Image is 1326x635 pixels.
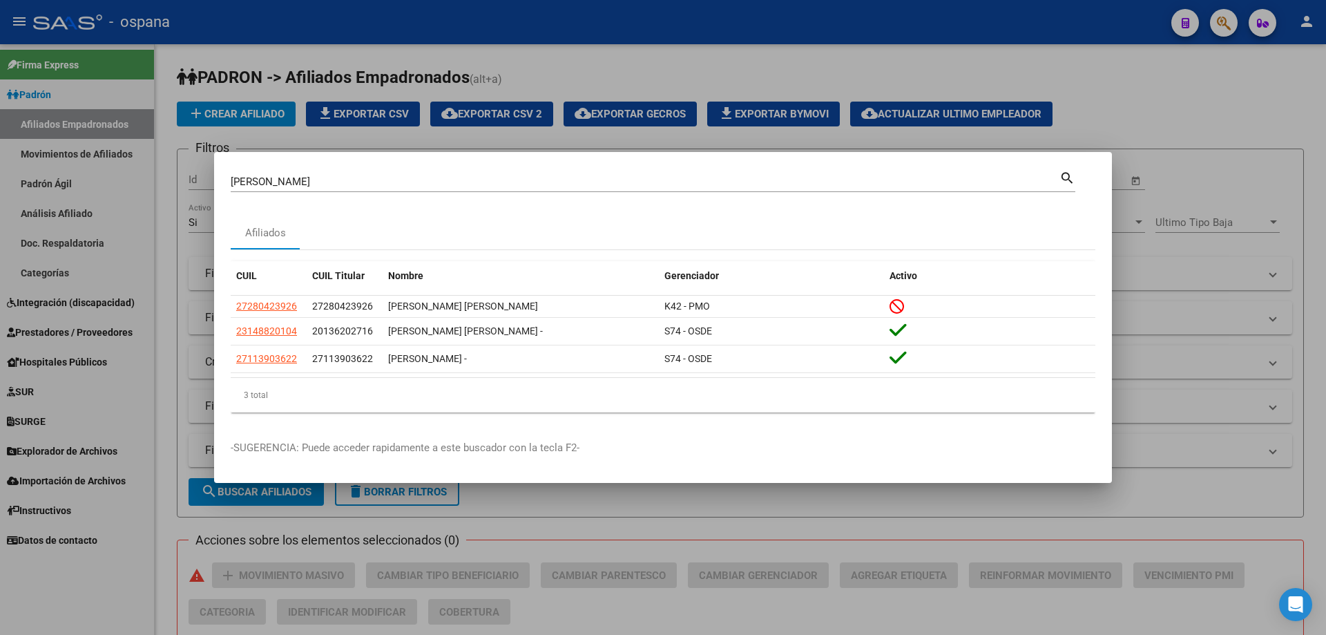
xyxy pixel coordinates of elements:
[1279,588,1312,621] div: Open Intercom Messenger
[664,325,712,337] span: S74 - OSDE
[664,301,710,312] span: K42 - PMO
[231,378,1095,413] div: 3 total
[388,351,653,367] div: [PERSON_NAME] -
[312,353,373,364] span: 27113903622
[388,270,423,281] span: Nombre
[890,270,917,281] span: Activo
[236,301,297,312] span: 27280423926
[388,298,653,314] div: [PERSON_NAME] [PERSON_NAME]
[664,270,719,281] span: Gerenciador
[388,323,653,339] div: [PERSON_NAME] [PERSON_NAME] -
[383,261,659,291] datatable-header-cell: Nombre
[1059,169,1075,185] mat-icon: search
[659,261,884,291] datatable-header-cell: Gerenciador
[236,353,297,364] span: 27113903622
[231,440,1095,456] p: -SUGERENCIA: Puede acceder rapidamente a este buscador con la tecla F2-
[664,353,712,364] span: S74 - OSDE
[231,261,307,291] datatable-header-cell: CUIL
[236,270,257,281] span: CUIL
[312,325,373,337] span: 20136202716
[312,270,365,281] span: CUIL Titular
[236,325,297,337] span: 23148820104
[245,225,286,241] div: Afiliados
[884,261,1095,291] datatable-header-cell: Activo
[307,261,383,291] datatable-header-cell: CUIL Titular
[312,301,373,312] span: 27280423926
